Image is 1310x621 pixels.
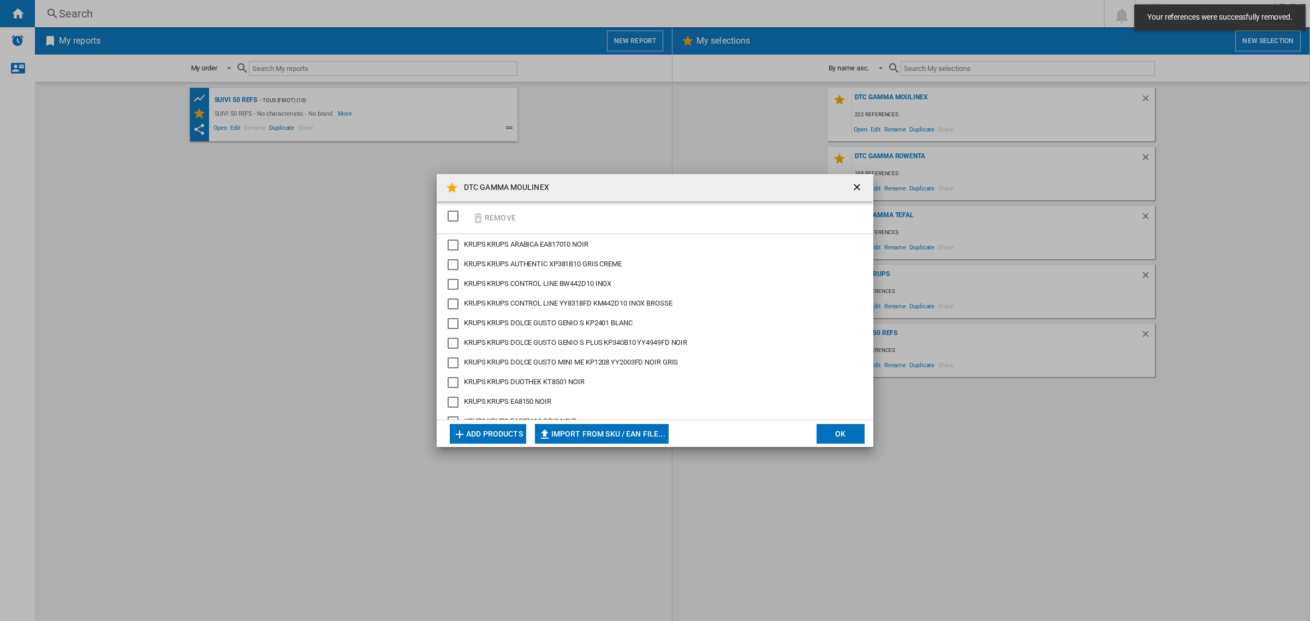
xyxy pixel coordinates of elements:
[464,397,551,405] span: KRUPS KRUPS EA8150 NOIR
[535,424,669,444] button: Import from SKU / EAN file...
[448,338,854,349] md-checkbox: KRUPS DOLCE GUSTO GENIO S PLUS KP340B10 YY4949FD NOIR
[464,417,576,425] span: KRUPS KRUPS EA897A10 GRIS NOIR
[448,377,854,388] md-checkbox: KRUPS DUOTHEK KT8501 NOIR
[1144,12,1296,23] span: Your references were successfully removed.
[464,299,672,307] span: KRUPS KRUPS CONTROL LINE YY8318FD KM442D10 INOX BROSSE
[448,279,854,290] md-checkbox: KRUPS CONTROL LINE BW442D10 INOX
[851,182,865,195] ng-md-icon: getI18NText('BUTTONS.CLOSE_DIALOG')
[468,205,519,230] button: Remove
[464,358,678,366] span: KRUPS KRUPS DOLCE GUSTO MINI ME KP1208 YY2003FD NOIR GRIS
[448,298,854,309] md-checkbox: KRUPS CONTROL LINE YY8318FD KM442D10 INOX BROSSE
[448,416,854,427] md-checkbox: KRUPS EA897A10 GRIS NOIR
[448,397,854,408] md-checkbox: KRUPS EA8150 NOIR
[448,207,464,225] md-checkbox: SELECTIONS.EDITION_POPUP.SELECT_DESELECT
[817,424,865,444] button: OK
[448,240,854,250] md-checkbox: KRUPS ARABICA EA817010 NOIR
[464,240,588,248] span: KRUPS KRUPS ARABICA EA817010 NOIR
[448,318,854,329] md-checkbox: KRUPS DOLCE GUSTO GENIO S KP2401 BLANC
[464,378,585,386] span: KRUPS KRUPS DUOTHEK KT8501 NOIR
[464,319,633,327] span: KRUPS KRUPS DOLCE GUSTO GENIO S KP2401 BLANC
[464,338,687,347] span: KRUPS KRUPS DOLCE GUSTO GENIO S PLUS KP340B10 YY4949FD NOIR
[847,177,869,199] button: getI18NText('BUTTONS.CLOSE_DIALOG')
[450,424,526,444] button: Add products
[448,357,854,368] md-checkbox: KRUPS DOLCE GUSTO MINI ME KP1208 YY2003FD NOIR GRIS
[448,259,854,270] md-checkbox: KRUPS AUTHENTIC XP381B10 GRIS CREME
[458,182,549,193] h4: DTC GAMMA MOULINEX
[464,279,611,288] span: KRUPS KRUPS CONTROL LINE BW442D10 INOX
[464,260,622,268] span: KRUPS KRUPS AUTHENTIC XP381B10 GRIS CREME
